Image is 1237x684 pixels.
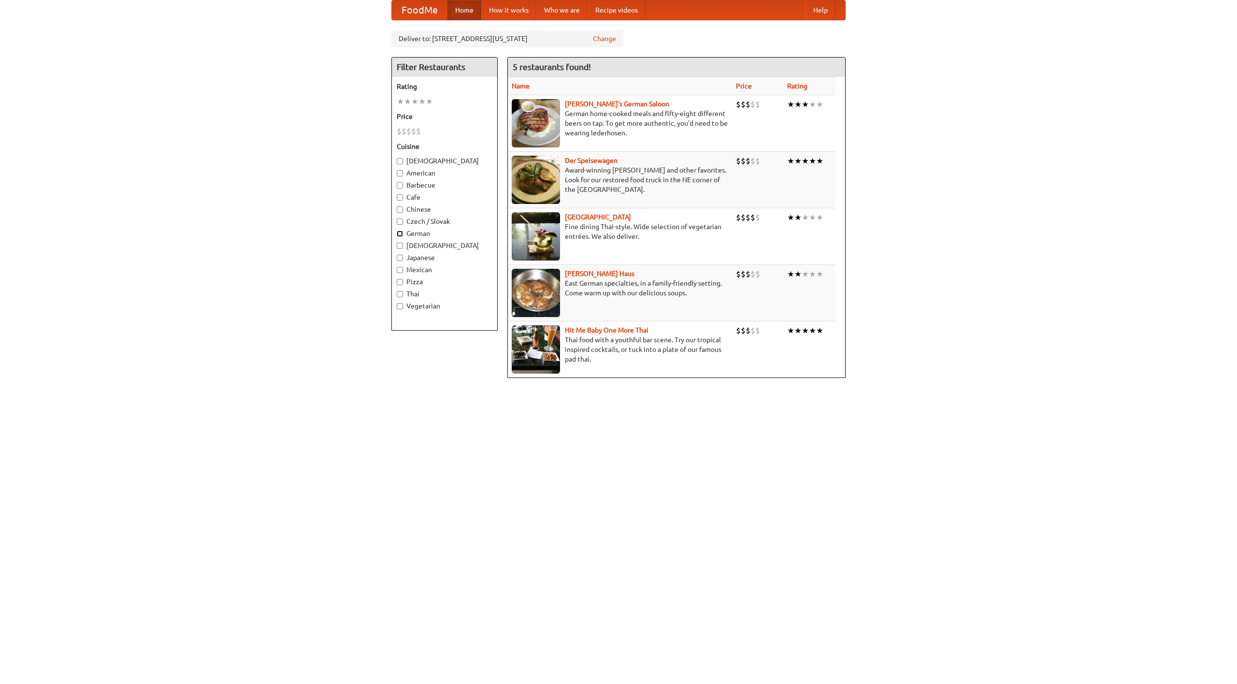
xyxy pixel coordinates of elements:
input: Czech / Slovak [397,218,403,225]
li: ★ [809,212,816,223]
li: $ [746,325,750,336]
img: kohlhaus.jpg [512,269,560,317]
label: Mexican [397,265,492,275]
li: $ [741,212,746,223]
li: ★ [794,212,802,223]
li: ★ [404,96,411,107]
li: ★ [787,212,794,223]
img: esthers.jpg [512,99,560,147]
input: German [397,231,403,237]
a: Help [805,0,835,20]
label: Vegetarian [397,301,492,311]
label: [DEMOGRAPHIC_DATA] [397,156,492,166]
label: German [397,229,492,238]
li: ★ [787,99,794,110]
li: $ [741,269,746,279]
a: FoodMe [392,0,447,20]
input: Pizza [397,279,403,285]
li: ★ [794,269,802,279]
li: ★ [802,325,809,336]
li: ★ [802,269,809,279]
a: Hit Me Baby One More Thai [565,326,648,334]
label: Thai [397,289,492,299]
a: Recipe videos [588,0,646,20]
a: How it works [481,0,536,20]
input: Japanese [397,255,403,261]
label: Chinese [397,204,492,214]
li: $ [736,99,741,110]
li: ★ [802,212,809,223]
li: $ [750,269,755,279]
li: ★ [816,325,823,336]
li: ★ [816,212,823,223]
li: $ [746,156,750,166]
li: $ [755,269,760,279]
li: $ [741,325,746,336]
a: Name [512,82,530,90]
li: ★ [802,99,809,110]
li: ★ [794,325,802,336]
input: American [397,170,403,176]
a: Home [447,0,481,20]
li: ★ [802,156,809,166]
li: $ [746,269,750,279]
b: [GEOGRAPHIC_DATA] [565,213,631,221]
li: $ [746,99,750,110]
li: ★ [426,96,433,107]
a: [PERSON_NAME]'s German Saloon [565,100,669,108]
img: babythai.jpg [512,325,560,374]
img: satay.jpg [512,212,560,261]
a: Price [736,82,752,90]
h5: Cuisine [397,142,492,151]
input: Barbecue [397,182,403,189]
li: ★ [809,156,816,166]
li: ★ [809,99,816,110]
input: Chinese [397,206,403,213]
a: Who we are [536,0,588,20]
input: Vegetarian [397,303,403,309]
li: $ [746,212,750,223]
li: ★ [397,96,404,107]
input: Cafe [397,194,403,201]
li: $ [741,99,746,110]
li: $ [755,212,760,223]
label: Czech / Slovak [397,217,492,226]
li: ★ [418,96,426,107]
li: $ [736,269,741,279]
li: $ [736,325,741,336]
li: $ [755,156,760,166]
a: Der Speisewagen [565,157,618,164]
label: Pizza [397,277,492,287]
li: ★ [816,269,823,279]
li: ★ [816,99,823,110]
li: $ [416,126,421,137]
li: $ [736,156,741,166]
li: ★ [816,156,823,166]
h5: Rating [397,82,492,91]
li: $ [755,99,760,110]
li: $ [741,156,746,166]
input: [DEMOGRAPHIC_DATA] [397,243,403,249]
label: [DEMOGRAPHIC_DATA] [397,241,492,250]
b: [PERSON_NAME] Haus [565,270,634,277]
li: ★ [809,325,816,336]
input: [DEMOGRAPHIC_DATA] [397,158,403,164]
li: ★ [794,156,802,166]
ng-pluralize: 5 restaurants found! [513,62,591,72]
li: $ [750,99,755,110]
label: Cafe [397,192,492,202]
label: American [397,168,492,178]
li: $ [406,126,411,137]
li: ★ [787,325,794,336]
p: Thai food with a youthful bar scene. Try our tropical inspired cocktails, or tuck into a plate of... [512,335,728,364]
label: Barbecue [397,180,492,190]
div: Deliver to: [STREET_ADDRESS][US_STATE] [391,30,623,47]
li: ★ [787,156,794,166]
input: Thai [397,291,403,297]
li: ★ [787,269,794,279]
li: $ [755,325,760,336]
li: ★ [411,96,418,107]
img: speisewagen.jpg [512,156,560,204]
